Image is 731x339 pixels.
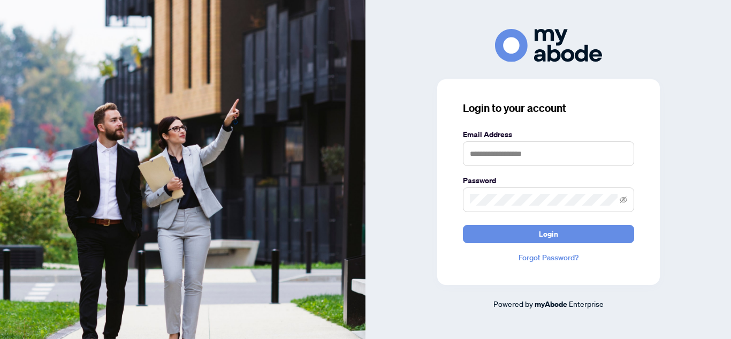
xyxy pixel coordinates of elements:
a: Forgot Password? [463,252,634,263]
span: Powered by [493,299,533,308]
h3: Login to your account [463,101,634,116]
label: Password [463,175,634,186]
span: eye-invisible [620,196,627,204]
button: Login [463,225,634,243]
span: Enterprise [569,299,604,308]
a: myAbode [535,298,567,310]
span: Login [539,225,558,243]
label: Email Address [463,129,634,140]
img: ma-logo [495,29,602,62]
